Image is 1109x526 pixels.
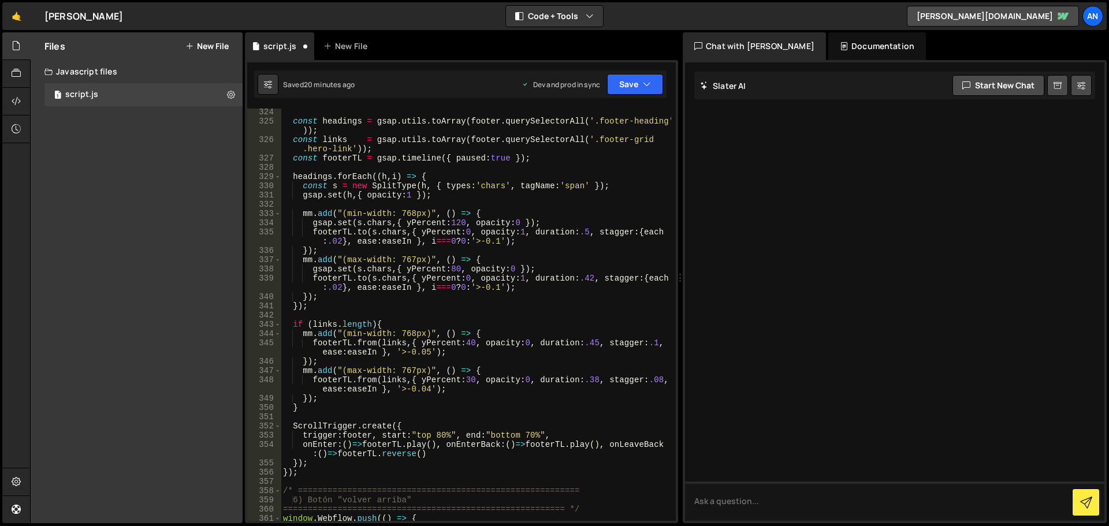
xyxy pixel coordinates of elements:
[247,227,281,246] div: 335
[700,80,746,91] h2: Slater AI
[31,60,243,83] div: Javascript files
[247,172,281,181] div: 329
[247,292,281,301] div: 340
[44,9,123,23] div: [PERSON_NAME]
[247,320,281,329] div: 343
[247,191,281,200] div: 331
[952,75,1044,96] button: Start new chat
[247,412,281,421] div: 351
[44,40,65,53] h2: Files
[907,6,1079,27] a: [PERSON_NAME][DOMAIN_NAME]
[247,107,281,117] div: 324
[1082,6,1103,27] a: An
[323,40,372,52] div: New File
[607,74,663,95] button: Save
[247,421,281,431] div: 352
[185,42,229,51] button: New File
[247,495,281,505] div: 359
[247,486,281,495] div: 358
[54,91,61,100] span: 1
[247,135,281,154] div: 326
[247,200,281,209] div: 332
[247,154,281,163] div: 327
[506,6,603,27] button: Code + Tools
[247,181,281,191] div: 330
[247,366,281,375] div: 347
[247,163,281,172] div: 328
[44,83,243,106] div: 16797/45948.js
[828,32,926,60] div: Documentation
[247,209,281,218] div: 333
[247,218,281,227] div: 334
[65,89,98,100] div: script.js
[247,514,281,523] div: 361
[247,357,281,366] div: 346
[247,375,281,394] div: 348
[247,338,281,357] div: 345
[247,255,281,264] div: 337
[2,2,31,30] a: 🤙
[247,440,281,458] div: 354
[247,311,281,320] div: 342
[247,458,281,468] div: 355
[247,394,281,403] div: 349
[247,274,281,292] div: 339
[247,505,281,514] div: 360
[247,477,281,486] div: 357
[522,80,600,89] div: Dev and prod in sync
[247,264,281,274] div: 338
[683,32,826,60] div: Chat with [PERSON_NAME]
[247,301,281,311] div: 341
[247,468,281,477] div: 356
[247,431,281,440] div: 353
[247,329,281,338] div: 344
[247,246,281,255] div: 336
[247,117,281,135] div: 325
[304,80,355,89] div: 20 minutes ago
[263,40,296,52] div: script.js
[283,80,355,89] div: Saved
[247,403,281,412] div: 350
